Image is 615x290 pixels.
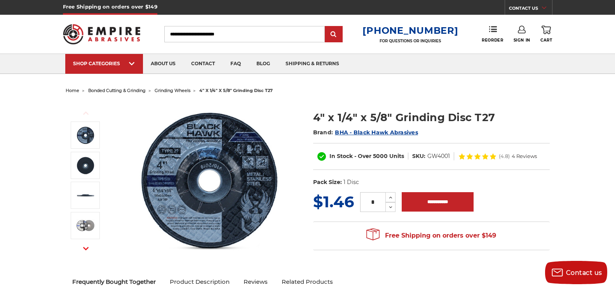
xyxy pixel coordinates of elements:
[427,152,450,160] dd: GW4001
[313,110,550,125] h1: 4" x 1/4" x 5/8" Grinding Disc T27
[88,88,146,93] a: bonded cutting & grinding
[76,156,95,175] img: Black Hawk Abrasives 4 inch grinding wheel
[389,153,404,160] span: Units
[223,54,249,74] a: faq
[183,54,223,74] a: contact
[329,153,353,160] span: In Stock
[143,54,183,74] a: about us
[313,178,342,186] dt: Pack Size:
[77,240,95,257] button: Next
[326,27,341,42] input: Submit
[482,38,503,43] span: Reorder
[63,19,141,49] img: Empire Abrasives
[545,261,607,284] button: Contact us
[540,26,552,43] a: Cart
[362,25,458,36] a: [PHONE_NUMBER]
[73,61,135,66] div: SHOP CATEGORIES
[77,105,95,122] button: Previous
[343,178,359,186] dd: 1 Disc
[76,125,95,145] img: 4" x 1/4" x 5/8" Grinding Disc
[313,129,333,136] span: Brand:
[155,88,190,93] a: grinding wheels
[512,154,537,159] span: 4 Reviews
[566,269,602,276] span: Contact us
[499,154,510,159] span: (4.8)
[373,153,388,160] span: 5000
[366,228,496,243] span: Free Shipping on orders over $149
[278,54,347,74] a: shipping & returns
[509,4,552,15] a: CONTACT US
[66,88,79,93] a: home
[354,153,371,160] span: - Over
[199,88,273,93] span: 4" x 1/4" x 5/8" grinding disc t27
[249,54,278,74] a: blog
[76,216,95,235] img: 4 inch BHA grinding wheels
[76,186,95,205] img: 1/4 inch thick grinding wheel
[540,38,552,43] span: Cart
[514,38,530,43] span: Sign In
[335,129,418,136] a: BHA - Black Hawk Abrasives
[482,26,503,42] a: Reorder
[313,192,354,211] span: $1.46
[412,152,425,160] dt: SKU:
[132,102,287,257] img: 4" x 1/4" x 5/8" Grinding Disc
[362,38,458,43] p: FOR QUESTIONS OR INQUIRIES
